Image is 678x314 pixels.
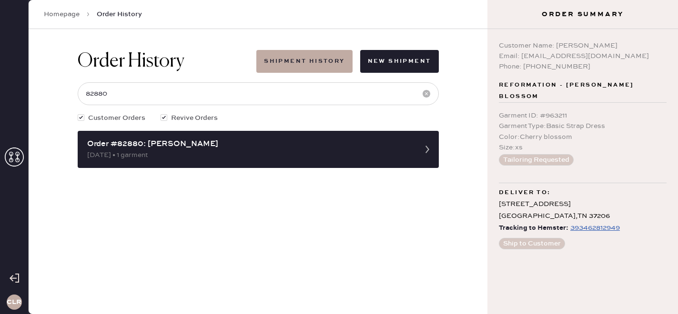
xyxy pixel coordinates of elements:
[499,110,667,121] div: Garment ID : # 963211
[570,222,620,234] div: https://www.fedex.com/apps/fedextrack/?tracknumbers=393462812949&cntry_code=US
[256,50,352,73] button: Shipment History
[499,40,667,51] div: Customer Name: [PERSON_NAME]
[568,222,620,234] a: 393462812949
[360,50,439,73] button: New Shipment
[171,113,218,123] span: Revive Orders
[78,50,184,73] h1: Order History
[499,222,568,234] span: Tracking to Hemster:
[499,132,667,142] div: Color : Cherry blossom
[633,271,674,312] iframe: Front Chat
[499,79,667,102] span: Reformation - [PERSON_NAME] blossom
[499,61,667,72] div: Phone: [PHONE_NUMBER]
[97,10,142,19] span: Order History
[499,51,667,61] div: Email: [EMAIL_ADDRESS][DOMAIN_NAME]
[499,187,550,198] span: Deliver to:
[487,10,678,19] h3: Order Summary
[44,10,80,19] a: Homepage
[87,138,412,150] div: Order #82880: [PERSON_NAME]
[499,154,574,166] button: Tailoring Requested
[499,142,667,153] div: Size : xs
[499,121,667,131] div: Garment Type : Basic Strap Dress
[499,238,565,249] button: Ship to Customer
[78,82,439,105] input: Search by order number, customer name, email or phone number
[7,299,21,305] h3: CLR
[499,198,667,222] div: [STREET_ADDRESS] [GEOGRAPHIC_DATA] , TN 37206
[87,150,412,160] div: [DATE] • 1 garment
[88,113,145,123] span: Customer Orders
